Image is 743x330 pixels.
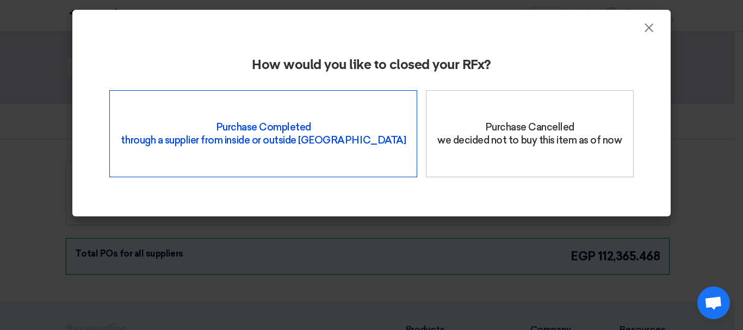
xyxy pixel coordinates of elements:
div: Purchase Cancelled we decided not to buy this item as of now [426,90,633,177]
a: Open chat [697,287,730,319]
button: Close [635,17,663,39]
div: Purchase Completed through a supplier from inside or outside [GEOGRAPHIC_DATA] [109,90,417,177]
span: × [643,20,654,41]
h2: How would you like to closed your RFx? [103,58,640,73]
